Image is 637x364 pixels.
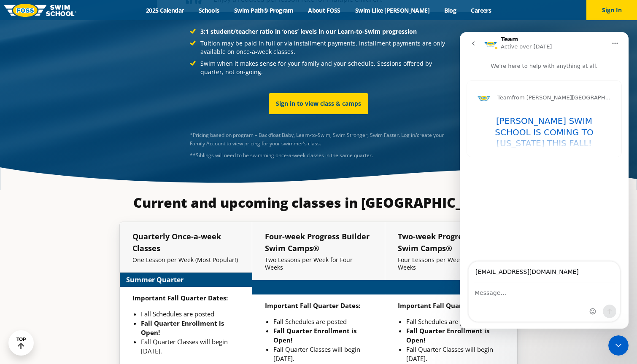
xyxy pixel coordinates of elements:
div: Josef Severson, Rachael Blom (group direct message) [190,151,447,160]
a: Careers [464,6,499,14]
a: 2025 Calendar [138,6,191,14]
li: Fall Quarter Classes will begin [DATE]. [273,345,372,363]
h5: Four-week Progress Builder Swim Camps® [265,230,372,254]
h5: Two-week Progress Builder Swim Camps® [398,230,505,254]
a: Swim Path® Program [227,6,300,14]
strong: 3:1 student/teacher ratio in ‘ones’ levels in our Learn-to-Swim progression [200,27,417,35]
img: FOSS Swim School Logo [4,4,76,17]
h5: Quarterly Once-a-week Classes [132,230,239,254]
a: Sign in to view class & camps [269,93,368,114]
li: Fall Quarter Classes will begin [DATE]. [141,337,239,356]
li: Fall Schedules are posted [141,309,239,318]
strong: Fall Quarter Enrollment is Open! [141,319,224,337]
span: from [PERSON_NAME][GEOGRAPHIC_DATA] [52,62,170,69]
a: Schools [191,6,227,14]
li: Fall Quarter Classes will begin [DATE]. [406,345,505,363]
a: About FOSS [301,6,348,14]
li: Fall Schedules are posted [273,317,372,326]
a: Swim Like [PERSON_NAME] [348,6,437,14]
strong: Fall Quarter Enrollment is Open! [273,327,356,344]
iframe: Intercom live chat [608,335,629,356]
button: Send a message… [143,273,157,286]
p: One Lesson per Week (Most Popular!) [132,256,239,264]
div: **Siblings will need to be swimming once-a-week classes in the same quarter. [190,151,447,160]
strong: Important Fall Quarter Dates: [132,294,228,302]
h3: Current and upcoming classes in [GEOGRAPHIC_DATA] [119,194,518,211]
textarea: Message… [9,252,160,266]
strong: Summer Quarter [126,275,184,285]
p: Two Lessons per Week for Four Weeks [265,256,372,271]
div: TOP [16,337,26,350]
li: Tuition may be paid in full or via installment payments. Installment payments are only available ... [190,39,447,56]
button: Emoji picker [130,276,136,283]
li: Fall Schedules are posted [406,317,505,326]
h1: [PERSON_NAME] SWIM SCHOOL IS COMING TO [US_STATE] THIS FALL! [17,83,151,122]
p: *Pricing based on program – Backfloat Baby, Learn-to-Swim, Swim Stronger, Swim Faster. Log in/cre... [190,131,447,148]
strong: Important Fall Quarter Dates: [265,301,360,310]
strong: Important Fall Quarter Dates: [398,301,493,310]
li: Swim when it makes sense for your family and your schedule. Sessions offered by quarter, not on-g... [190,59,447,76]
strong: Fall Quarter Enrollment is Open! [406,327,489,344]
a: Blog [437,6,464,14]
input: Your email [14,230,155,251]
p: Four Lessons per Week for Two Weeks [398,256,505,271]
iframe: Intercom live chat [460,32,629,329]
